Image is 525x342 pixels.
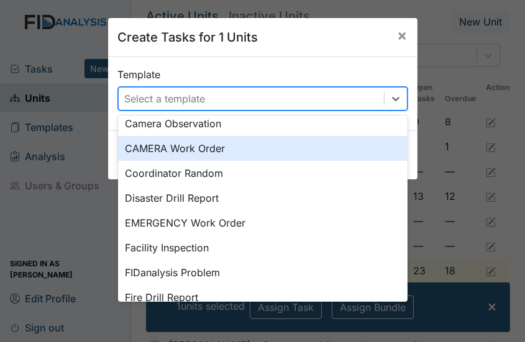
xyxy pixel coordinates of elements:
div: Facility Inspection [118,235,408,260]
h5: Create Tasks for 1 Units [118,28,258,47]
div: Disaster Drill Report [118,186,408,210]
div: Camera Observation [118,111,408,136]
div: Fire Drill Report [118,285,408,310]
div: EMERGENCY Work Order [118,210,408,235]
div: CAMERA Work Order [118,136,408,161]
span: × [398,26,408,44]
button: Close [388,18,418,53]
label: Template [118,67,161,82]
div: FIDanalysis Problem [118,260,408,285]
div: Coordinator Random [118,161,408,186]
div: Select a template [125,91,206,106]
